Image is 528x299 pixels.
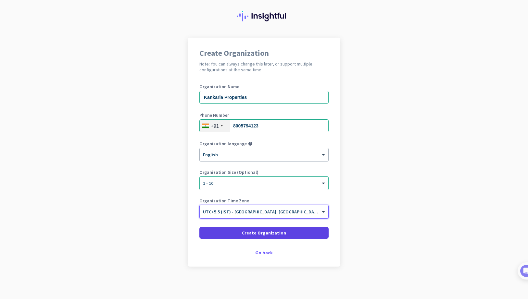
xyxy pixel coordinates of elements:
[199,113,329,117] label: Phone Number
[199,61,329,73] h2: Note: You can always change this later, or support multiple configurations at the same time
[199,250,329,255] div: Go back
[199,170,329,174] label: Organization Size (Optional)
[211,123,219,129] div: +91
[199,198,329,203] label: Organization Time Zone
[199,49,329,57] h1: Create Organization
[242,230,286,236] span: Create Organization
[199,119,329,132] input: 74104 10123
[199,91,329,104] input: What is the name of your organization?
[199,84,329,89] label: Organization Name
[237,11,291,21] img: Insightful
[248,141,253,146] i: help
[199,227,329,239] button: Create Organization
[199,141,247,146] label: Organization language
